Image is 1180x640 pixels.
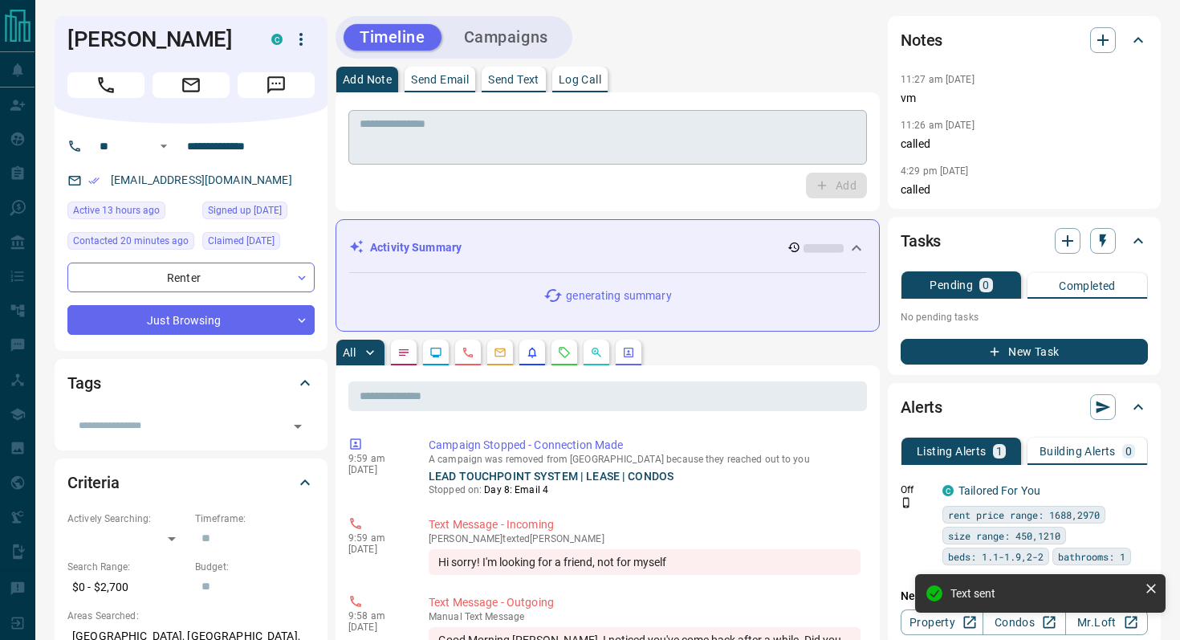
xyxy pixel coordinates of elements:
svg: Push Notification Only [901,497,912,508]
p: Actively Searching: [67,512,187,526]
svg: Calls [462,346,474,359]
p: Stopped on: [429,483,861,497]
button: Open [154,137,173,156]
span: manual [429,611,462,622]
p: Add Note [343,74,392,85]
span: Day 8: Email 4 [484,484,548,495]
button: Open [287,415,309,438]
span: Call [67,72,144,98]
p: Off [901,483,933,497]
p: Pending [930,279,973,291]
p: Text Message - Incoming [429,516,861,533]
p: 0 [1125,446,1132,457]
p: No pending tasks [901,305,1148,329]
button: Campaigns [448,24,564,51]
span: beds: 1.1-1.9,2-2 [948,548,1044,565]
p: $0 - $2,700 [67,574,187,601]
div: Tasks [901,222,1148,260]
svg: Email Verified [88,175,100,186]
p: [DATE] [348,464,405,475]
h2: Alerts [901,394,942,420]
p: New Alert: [901,588,1148,605]
p: 9:59 am [348,453,405,464]
a: [EMAIL_ADDRESS][DOMAIN_NAME] [111,173,292,186]
svg: Emails [494,346,507,359]
div: Sat Jul 06 2019 [202,202,315,224]
svg: Agent Actions [622,346,635,359]
p: Activity Summary [370,239,462,256]
div: Criteria [67,463,315,502]
p: All [343,347,356,358]
p: A campaign was removed from [GEOGRAPHIC_DATA] because they reached out to you [429,454,861,465]
p: Send Email [411,74,469,85]
p: [DATE] [348,544,405,555]
p: vm [901,90,1148,107]
button: Timeline [344,24,441,51]
h2: Tasks [901,228,941,254]
svg: Requests [558,346,571,359]
div: condos.ca [271,34,283,45]
p: Search Range: [67,560,187,574]
div: Alerts [901,388,1148,426]
p: [PERSON_NAME] texted [PERSON_NAME] [429,533,861,544]
div: Activity Summary [349,233,866,263]
p: 4:29 pm [DATE] [901,165,969,177]
div: Renter [67,263,315,292]
p: Send Text [488,74,539,85]
p: 9:58 am [348,610,405,622]
div: Just Browsing [67,305,315,335]
p: Log Call [559,74,601,85]
p: Areas Searched: [67,609,315,623]
svg: Opportunities [590,346,603,359]
span: Message [238,72,315,98]
svg: Notes [397,346,410,359]
p: 9:59 am [348,532,405,544]
p: [DATE] [348,622,405,633]
h1: [PERSON_NAME] [67,26,247,52]
button: New Task [901,339,1148,365]
div: Mon Aug 18 2025 [67,232,194,255]
p: Building Alerts [1040,446,1116,457]
span: Active 13 hours ago [73,202,160,218]
span: Signed up [DATE] [208,202,282,218]
a: Tailored For You [958,484,1040,497]
div: Notes [901,21,1148,59]
p: called [901,181,1148,198]
p: 11:26 am [DATE] [901,120,975,131]
p: called [901,136,1148,153]
span: bathrooms: 1 [1058,548,1125,565]
p: generating summary [566,287,671,304]
p: Listing Alerts [917,446,987,457]
p: Text Message [429,611,861,622]
p: 1 [996,446,1003,457]
h2: Criteria [67,470,120,495]
p: Timeframe: [195,512,315,526]
svg: Listing Alerts [526,346,539,359]
h2: Tags [67,370,100,396]
h2: Notes [901,27,942,53]
p: Text Message - Outgoing [429,594,861,611]
div: Hi sorry! I'm looking for a friend, not for myself [429,549,861,575]
p: 0 [983,279,989,291]
p: 11:27 am [DATE] [901,74,975,85]
p: Budget: [195,560,315,574]
div: Tags [67,364,315,402]
span: rent price range: 1688,2970 [948,507,1100,523]
span: Email [153,72,230,98]
a: Property [901,609,983,635]
span: Contacted 20 minutes ago [73,233,189,249]
span: Claimed [DATE] [208,233,275,249]
div: Text sent [950,587,1138,600]
div: condos.ca [942,485,954,496]
svg: Lead Browsing Activity [429,346,442,359]
span: size range: 450,1210 [948,528,1060,544]
p: Campaign Stopped - Connection Made [429,437,861,454]
a: LEAD TOUCHPOINT SYSTEM | LEASE | CONDOS [429,470,673,483]
div: Sun Aug 17 2025 [67,202,194,224]
p: Completed [1059,280,1116,291]
div: Mon Oct 14 2019 [202,232,315,255]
